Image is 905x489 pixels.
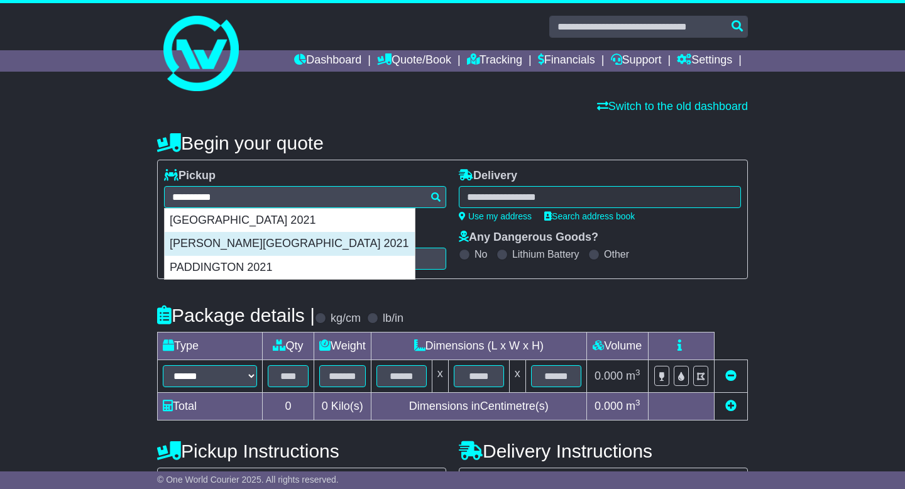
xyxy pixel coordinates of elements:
[459,211,532,221] a: Use my address
[377,50,451,72] a: Quote/Book
[597,100,748,113] a: Switch to the old dashboard
[322,400,328,412] span: 0
[459,231,598,245] label: Any Dangerous Goods?
[383,312,403,326] label: lb/in
[165,209,415,233] div: [GEOGRAPHIC_DATA] 2021
[467,50,522,72] a: Tracking
[331,312,361,326] label: kg/cm
[611,50,662,72] a: Support
[164,186,446,208] typeahead: Please provide city
[294,50,361,72] a: Dashboard
[626,370,640,382] span: m
[158,393,263,420] td: Total
[512,248,579,260] label: Lithium Battery
[314,332,371,360] td: Weight
[165,256,415,280] div: PADDINGTON 2021
[635,398,640,407] sup: 3
[164,169,216,183] label: Pickup
[157,133,748,153] h4: Begin your quote
[371,332,586,360] td: Dimensions (L x W x H)
[459,441,748,461] h4: Delivery Instructions
[157,475,339,485] span: © One World Courier 2025. All rights reserved.
[509,360,525,393] td: x
[157,305,315,326] h4: Package details |
[544,211,635,221] a: Search address book
[586,332,648,360] td: Volume
[474,248,487,260] label: No
[158,332,263,360] td: Type
[371,393,586,420] td: Dimensions in Centimetre(s)
[677,50,732,72] a: Settings
[432,360,448,393] td: x
[595,370,623,382] span: 0.000
[263,332,314,360] td: Qty
[538,50,595,72] a: Financials
[263,393,314,420] td: 0
[314,393,371,420] td: Kilo(s)
[626,400,640,412] span: m
[157,441,446,461] h4: Pickup Instructions
[165,232,415,256] div: [PERSON_NAME][GEOGRAPHIC_DATA] 2021
[635,368,640,377] sup: 3
[459,169,517,183] label: Delivery
[604,248,629,260] label: Other
[725,370,737,382] a: Remove this item
[595,400,623,412] span: 0.000
[725,400,737,412] a: Add new item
